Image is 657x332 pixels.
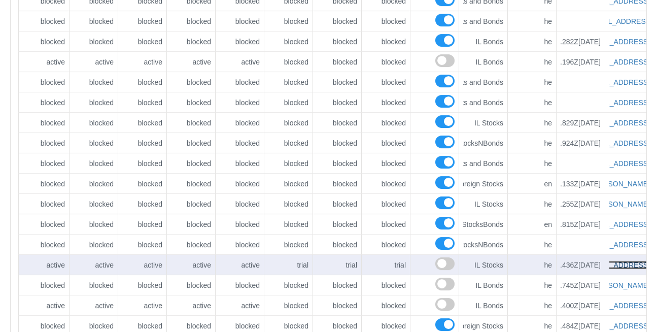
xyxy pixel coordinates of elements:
div: blocked [366,280,406,290]
div: active [171,301,211,311]
div: Foreign Stocks [463,179,503,189]
div: active [23,301,65,311]
div: IL Bonds [463,57,503,67]
div: IL Stocks and Bonds [463,158,503,169]
div: he [512,260,552,270]
div: blocked [366,301,406,311]
div: [DATE]T09:10:41.745Z [561,280,601,290]
div: blocked [122,280,162,290]
div: blocked [23,199,65,209]
div: blocked [366,57,406,67]
div: blocked [220,158,260,169]
div: trial [366,260,406,270]
div: blocked [366,199,406,209]
div: blocked [220,97,260,108]
div: he [512,77,552,87]
div: active [23,260,65,270]
div: blocked [122,16,162,26]
div: blocked [268,138,308,148]
div: blocked [317,321,357,331]
div: active [74,57,114,67]
div: blocked [122,37,162,47]
div: blocked [317,138,357,148]
div: he [512,57,552,67]
div: blocked [171,321,211,331]
div: blocked [122,179,162,189]
div: IL Stocks and Bonds [463,97,503,108]
div: blocked [171,37,211,47]
div: blocked [220,77,260,87]
div: [DATE]T07:56:48.436Z [561,260,601,270]
div: IL Stocks and Bonds [463,77,503,87]
div: blocked [317,158,357,169]
div: active [220,301,260,311]
div: blocked [74,77,114,87]
div: blocked [23,37,65,47]
div: blocked [268,97,308,108]
div: blocked [317,16,357,26]
div: he [512,301,552,311]
div: blocked [171,77,211,87]
div: blocked [220,37,260,47]
div: blocked [122,97,162,108]
div: [DATE]T08:03:05.829Z [561,118,601,128]
div: active [220,57,260,67]
div: blocked [366,37,406,47]
div: blocked [122,321,162,331]
div: blocked [268,158,308,169]
div: blocked [171,118,211,128]
div: trial [268,260,308,270]
div: he [512,138,552,148]
div: ilStocksNBonds [463,138,503,148]
div: blocked [317,97,357,108]
div: blocked [23,158,65,169]
div: blocked [317,77,357,87]
div: blocked [23,179,65,189]
div: blocked [74,37,114,47]
div: blocked [171,16,211,26]
div: [DATE]T08:29:54.400Z [561,301,601,311]
div: blocked [268,16,308,26]
div: blocked [268,280,308,290]
div: blocked [366,219,406,229]
div: [DATE]T07:40:16.282Z [561,37,601,47]
div: blocked [317,219,357,229]
div: he [512,16,552,26]
div: blocked [317,57,357,67]
div: blocked [23,118,65,128]
div: blocked [366,97,406,108]
div: blocked [317,179,357,189]
div: active [122,260,162,270]
div: he [512,118,552,128]
div: active [122,301,162,311]
div: active [74,260,114,270]
div: blocked [220,219,260,229]
div: blocked [220,118,260,128]
div: active [122,57,162,67]
div: blocked [122,77,162,87]
div: blocked [317,199,357,209]
div: Foreign Stocks [463,321,503,331]
div: blocked [171,179,211,189]
div: active [171,260,211,270]
div: he [512,158,552,169]
div: blocked [317,118,357,128]
div: blocked [171,240,211,250]
div: blocked [171,138,211,148]
div: [DATE]T06:59:53.133Z [561,179,601,189]
div: blocked [23,16,65,26]
div: blocked [122,199,162,209]
div: blocked [366,138,406,148]
div: blocked [317,240,357,250]
div: blocked [366,77,406,87]
div: blocked [122,158,162,169]
div: blocked [366,16,406,26]
div: blocked [366,179,406,189]
div: blocked [317,301,357,311]
div: blocked [74,321,114,331]
div: IL Stocks and Bonds [463,16,503,26]
div: blocked [268,219,308,229]
div: active [23,57,65,67]
div: blocked [220,138,260,148]
div: blocked [171,97,211,108]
